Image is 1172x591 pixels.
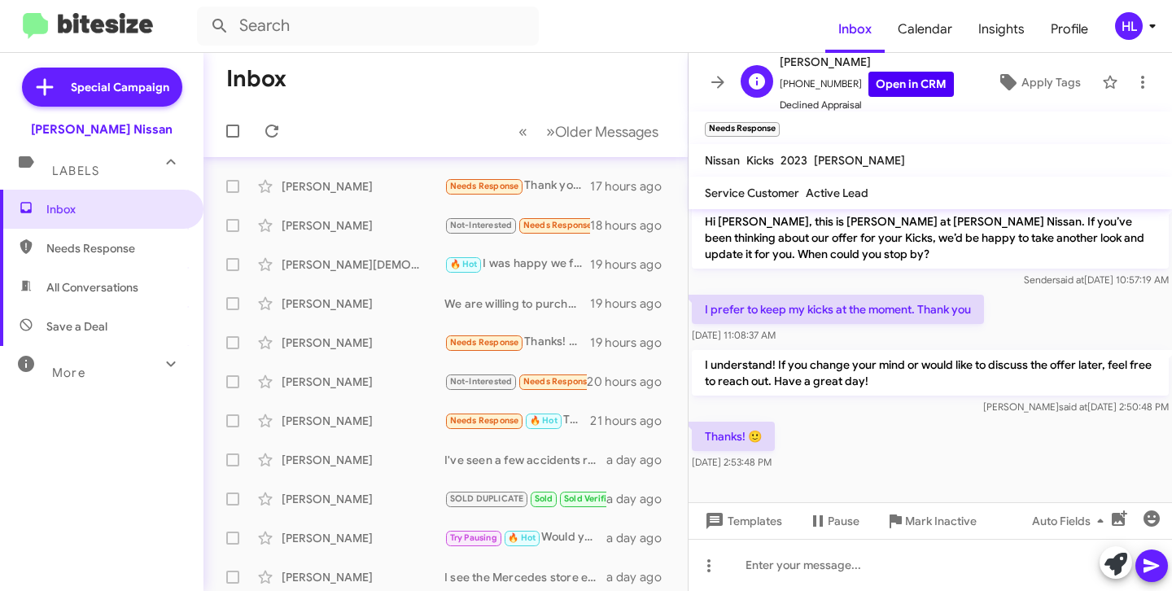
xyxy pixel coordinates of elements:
[868,72,954,97] a: Open in CRM
[450,376,513,387] span: Not-Interested
[509,115,668,148] nav: Page navigation example
[1056,274,1084,286] span: said at
[282,217,444,234] div: [PERSON_NAME]
[1019,506,1123,536] button: Auto Fields
[587,374,675,390] div: 20 hours ago
[806,186,868,200] span: Active Lead
[52,366,85,380] span: More
[692,456,772,468] span: [DATE] 2:53:48 PM
[692,422,775,451] p: Thanks! 🙂
[282,452,444,468] div: [PERSON_NAME]
[780,72,954,97] span: [PHONE_NUMBER]
[450,181,519,191] span: Needs Response
[450,337,519,348] span: Needs Response
[982,68,1094,97] button: Apply Tags
[564,493,618,504] span: Sold Verified
[781,153,807,168] span: 2023
[282,335,444,351] div: [PERSON_NAME]
[450,220,513,230] span: Not-Interested
[983,401,1169,413] span: [PERSON_NAME] [DATE] 2:50:48 PM
[1021,68,1081,97] span: Apply Tags
[444,216,590,234] div: Liked “That's completely fine! If you change your mind or decide to sell your Pathfinder, feel fr...
[606,452,675,468] div: a day ago
[450,532,497,543] span: Try Pausing
[814,153,905,168] span: [PERSON_NAME]
[530,415,558,426] span: 🔥 Hot
[590,178,675,195] div: 17 hours ago
[71,79,169,95] span: Special Campaign
[692,295,984,324] p: I prefer to keep my kicks at the moment. Thank you
[606,569,675,585] div: a day ago
[1115,12,1143,40] div: HL
[689,506,795,536] button: Templates
[450,259,478,269] span: 🔥 Hot
[702,506,782,536] span: Templates
[590,295,675,312] div: 19 hours ago
[692,207,1169,269] p: Hi [PERSON_NAME], this is [PERSON_NAME] at [PERSON_NAME] Nissan. If you’ve been thinking about ou...
[692,329,776,341] span: [DATE] 11:08:37 AM
[444,295,590,312] div: We are willing to purchase it outright and understand if it needs to be replaced instead
[705,153,740,168] span: Nissan
[780,52,954,72] span: [PERSON_NAME]
[872,506,990,536] button: Mark Inactive
[444,333,590,352] div: Thanks! 🙂
[1038,6,1101,53] a: Profile
[282,530,444,546] div: [PERSON_NAME]
[46,318,107,335] span: Save a Deal
[535,493,553,504] span: Sold
[282,256,444,273] div: [PERSON_NAME][DEMOGRAPHIC_DATA]
[31,121,173,138] div: [PERSON_NAME] Nissan
[226,66,286,92] h1: Inbox
[46,201,185,217] span: Inbox
[46,240,185,256] span: Needs Response
[536,115,668,148] button: Next
[282,413,444,429] div: [PERSON_NAME]
[1024,274,1169,286] span: Sender [DATE] 10:57:19 AM
[444,489,606,508] div: Thank you so much for choosing us time and time again! Congrats on your New Pathfinder!
[692,350,1169,396] p: I understand! If you change your mind or would like to discuss the offer later, feel free to reac...
[22,68,182,107] a: Special Campaign
[518,121,527,142] span: «
[444,528,606,547] div: Would you offer us a chance for redemption?
[606,530,675,546] div: a day ago
[282,178,444,195] div: [PERSON_NAME]
[444,452,606,468] div: I've seen a few accidents reported and end up being declared a total loss when that wasn't the ca...
[52,164,99,178] span: Labels
[885,6,965,53] a: Calendar
[590,413,675,429] div: 21 hours ago
[508,532,536,543] span: 🔥 Hot
[795,506,872,536] button: Pause
[282,295,444,312] div: [PERSON_NAME]
[705,122,780,137] small: Needs Response
[444,411,590,430] div: That's fine.
[905,506,977,536] span: Mark Inactive
[523,376,593,387] span: Needs Response
[825,6,885,53] a: Inbox
[282,569,444,585] div: [PERSON_NAME]
[546,121,555,142] span: »
[444,177,590,195] div: Thank you for your response . I appreciate being heard .
[590,335,675,351] div: 19 hours ago
[1059,401,1087,413] span: said at
[606,491,675,507] div: a day ago
[46,279,138,295] span: All Conversations
[1101,12,1154,40] button: HL
[450,493,524,504] span: SOLD DUPLICATE
[450,415,519,426] span: Needs Response
[282,374,444,390] div: [PERSON_NAME]
[444,255,590,274] div: I was happy we found over 1,000 in additional value from Carmax from your previous visit and thin...
[197,7,539,46] input: Search
[705,186,799,200] span: Service Customer
[444,569,606,585] div: I see the Mercedes store ended up at a value of $15,000 - would an extra $500 help make your deal...
[282,491,444,507] div: [PERSON_NAME]
[509,115,537,148] button: Previous
[965,6,1038,53] a: Insights
[444,372,587,391] div: Thank you !
[523,220,593,230] span: Needs Response
[590,256,675,273] div: 19 hours ago
[590,217,675,234] div: 18 hours ago
[555,123,658,141] span: Older Messages
[780,97,954,113] span: Declined Appraisal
